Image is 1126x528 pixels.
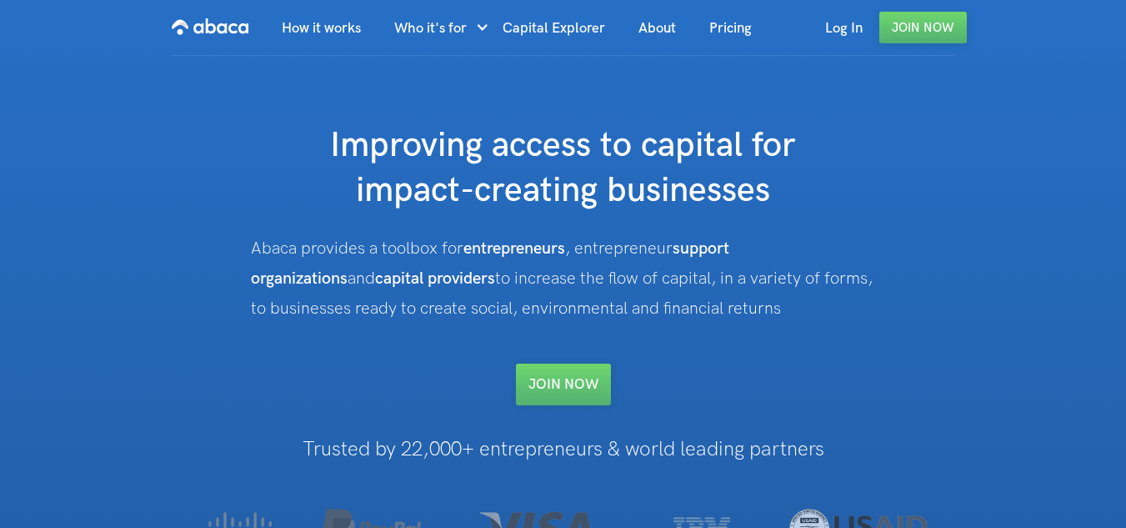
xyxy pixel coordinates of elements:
strong: capital providers [375,269,495,289]
img: Abaca logo [172,13,248,40]
h1: Improving access to capital for impact-creating businesses [230,123,897,214]
a: Join NOW [516,364,611,405]
strong: entrepreneurs [463,239,565,259]
div: Abaca provides a toolbox for , entrepreneur and to increase the flow of capital, in a variety of ... [251,234,876,324]
h1: Trusted by 22,000+ entrepreneurs & world leading partners [169,439,958,460]
a: Join Now [879,12,967,43]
